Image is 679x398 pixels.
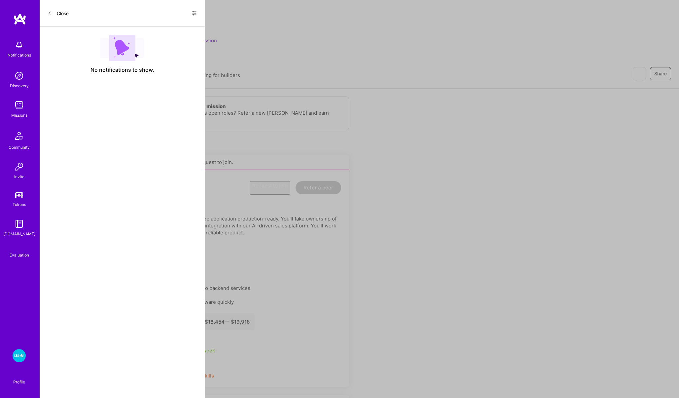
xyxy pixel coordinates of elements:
[11,112,27,119] div: Missions
[11,128,27,144] img: Community
[3,230,35,237] div: [DOMAIN_NAME]
[11,349,27,362] a: Wolt - Fintech: Payments Expansion Team
[11,372,27,385] a: Profile
[9,144,30,151] div: Community
[13,217,26,230] img: guide book
[13,349,26,362] img: Wolt - Fintech: Payments Expansion Team
[17,247,22,252] i: icon SelectionTeam
[13,13,26,25] img: logo
[13,201,26,208] div: Tokens
[14,173,24,180] div: Invite
[13,99,26,112] img: teamwork
[13,38,26,52] img: bell
[13,160,26,173] img: Invite
[15,192,23,198] img: tokens
[10,82,29,89] div: Discovery
[10,252,29,259] div: Evaluation
[90,66,154,73] span: No notifications to show.
[8,52,31,59] div: Notifications
[13,69,26,82] img: discovery
[100,35,144,61] img: empty
[13,378,25,385] div: Profile
[48,8,69,19] button: Close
